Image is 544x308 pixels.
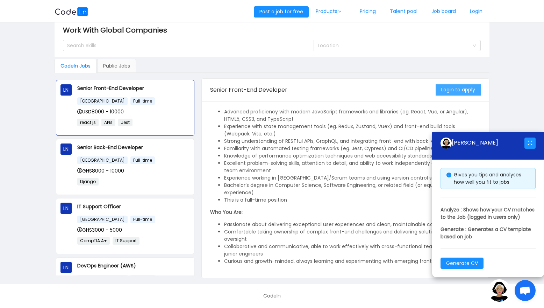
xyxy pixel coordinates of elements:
[118,119,133,126] span: Jest
[77,167,124,174] span: GHS8000 - 10000
[472,43,477,48] i: icon: down
[101,119,115,126] span: APIs
[224,196,481,204] li: This is a full-time position
[130,156,155,164] span: Full-time
[224,221,481,228] li: Passionate about delivering exceptional user experiences and clean, maintainable code
[77,203,190,210] p: IT Support Officer
[77,119,99,126] span: react js
[441,258,484,269] button: Generate CV
[77,226,122,233] span: GHS3000 - 5000
[210,86,287,94] span: Senior Front-End Developer
[224,174,481,182] li: Experience working in [GEOGRAPHIC_DATA]/Scrum teams and using version control systems such as Git
[77,178,99,185] span: Django
[524,138,536,149] button: icon: fullscreen
[338,10,342,13] i: icon: down
[441,138,452,149] img: ground.ddcf5dcf.png
[63,203,69,214] span: LN
[441,226,536,240] p: Generate : Generates a CV template based on job
[77,237,110,245] span: CompTIA A+
[67,42,303,49] div: Search Skills
[97,59,136,73] div: Public Jobs
[77,84,190,92] p: Senior Front-End Developer
[441,138,524,149] div: [PERSON_NAME]
[515,280,536,301] div: Open chat
[488,279,510,302] img: ground.ddcf5dcf.png
[77,275,128,282] span: [GEOGRAPHIC_DATA]
[113,237,139,245] span: IT Support
[446,173,451,177] i: icon: info-circle
[77,109,82,114] i: icon: dollar
[318,42,469,49] div: Location
[77,227,82,232] i: icon: dollar
[55,7,88,16] img: logobg.f302741d.svg
[63,143,69,155] span: LN
[454,171,521,185] span: Gives you tips and analyses how well you fit to jobs
[77,262,190,269] p: DevOps Engineer (AWS)
[224,152,481,160] li: Knowledge of performance optimization techniques and web accessibility standards (WCAG)
[77,108,124,115] span: USD8000 - 10000
[77,216,128,223] span: [GEOGRAPHIC_DATA]
[77,168,82,173] i: icon: dollar
[63,24,171,36] span: Work With Global Companies
[130,275,155,282] span: Full-time
[77,143,190,151] p: Senior Back-End Developer
[224,258,481,265] li: Curious and growth-minded, always learning and experimenting with emerging front-end technologies
[224,123,481,138] li: Experience with state management tools (eg. Redux, Zustand, Vuex) and front-end build tools (Webp...
[63,262,69,273] span: LN
[77,156,128,164] span: [GEOGRAPHIC_DATA]
[77,97,128,105] span: [GEOGRAPHIC_DATA]
[224,145,481,152] li: Familiarity with automated testing frameworks (eg. Jest, Cypress) and CI/CD pipelines
[436,84,481,96] button: Login to apply
[254,6,309,17] button: Post a job for free
[130,216,155,223] span: Full-time
[224,228,481,243] li: Comfortable taking ownership of complex front-end challenges and delivering solutions with minima...
[254,8,309,15] a: Post a job for free
[210,209,243,216] strong: Who You Are:
[224,160,481,174] li: Excellent problem-solving skills, attention to detail, and ability to work independently or in a ...
[224,138,481,145] li: Strong understanding of RESTful APIs, GraphQL, and integrating front-end with back-end services
[224,182,481,196] li: Bachelor’s degree in Computer Science, Software Engineering, or related field (or equivalent prac...
[441,206,536,221] p: Analyze : Shows how your CV matches to the Job (logged in users only)
[55,59,96,73] div: Codeln Jobs
[63,84,69,96] span: LN
[224,243,481,258] li: Collaborative and communicative, able to work effectively with cross-functional teams and mentor ...
[224,108,481,123] li: Advanced proficiency with modern JavaScript frameworks and libraries (eg. React, Vue, or Angular)...
[130,97,155,105] span: Full-time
